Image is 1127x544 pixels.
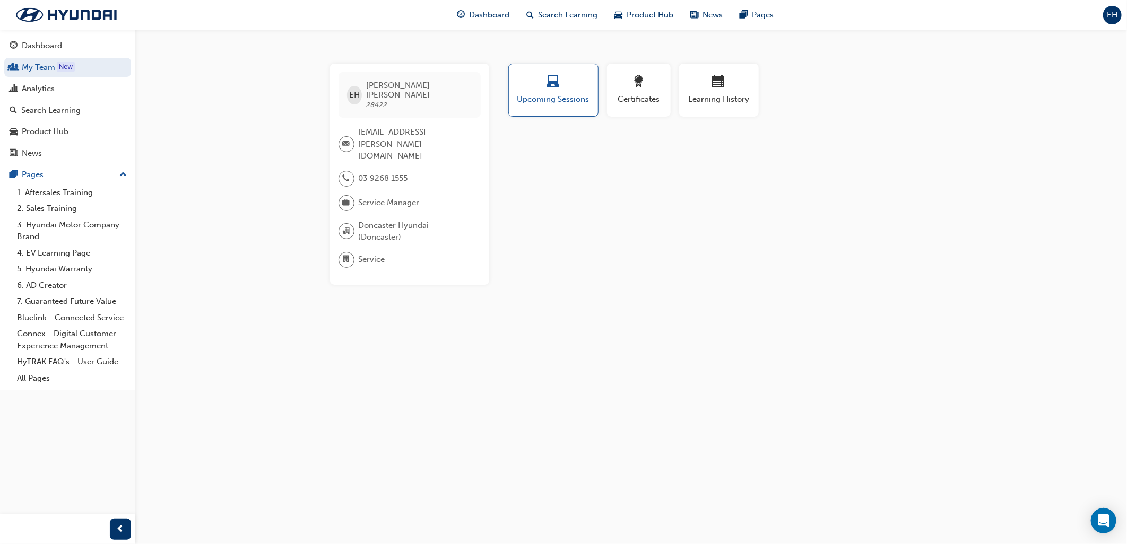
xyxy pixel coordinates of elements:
[13,217,131,245] a: 3. Hyundai Motor Company Brand
[13,293,131,310] a: 7. Guaranteed Future Value
[614,8,622,22] span: car-icon
[13,310,131,326] a: Bluelink - Connected Service
[752,9,774,21] span: Pages
[117,523,125,536] span: prev-icon
[4,122,131,142] a: Product Hub
[713,75,725,90] span: calendar-icon
[606,4,682,26] a: car-iconProduct Hub
[13,245,131,261] a: 4. EV Learning Page
[526,8,534,22] span: search-icon
[632,75,645,90] span: award-icon
[469,9,509,21] span: Dashboard
[343,196,350,210] span: briefcase-icon
[349,89,360,101] span: EH
[1091,508,1116,533] div: Open Intercom Messenger
[22,40,62,52] div: Dashboard
[13,185,131,201] a: 1. Aftersales Training
[627,9,673,21] span: Product Hub
[10,149,18,159] span: news-icon
[13,354,131,370] a: HyTRAK FAQ's - User Guide
[4,144,131,163] a: News
[4,36,131,56] a: Dashboard
[1107,9,1118,21] span: EH
[4,79,131,99] a: Analytics
[615,93,663,106] span: Certificates
[10,170,18,180] span: pages-icon
[13,326,131,354] a: Connex - Digital Customer Experience Management
[740,8,748,22] span: pages-icon
[13,261,131,277] a: 5. Hyundai Warranty
[22,83,55,95] div: Analytics
[538,9,597,21] span: Search Learning
[359,126,472,162] span: [EMAIL_ADDRESS][PERSON_NAME][DOMAIN_NAME]
[10,127,18,137] span: car-icon
[679,64,759,117] button: Learning History
[343,224,350,238] span: organisation-icon
[10,84,18,94] span: chart-icon
[10,41,18,51] span: guage-icon
[359,197,420,209] span: Service Manager
[4,165,131,185] button: Pages
[690,8,698,22] span: news-icon
[359,220,472,243] span: Doncaster Hyundai (Doncaster)
[547,75,560,90] span: laptop-icon
[517,93,590,106] span: Upcoming Sessions
[13,277,131,294] a: 6. AD Creator
[10,63,18,73] span: people-icon
[703,9,723,21] span: News
[366,81,472,100] span: [PERSON_NAME] [PERSON_NAME]
[682,4,731,26] a: news-iconNews
[359,253,385,266] span: Service
[343,137,350,151] span: email-icon
[359,172,408,185] span: 03 9268 1555
[5,4,127,26] img: Trak
[518,4,606,26] a: search-iconSearch Learning
[607,64,671,117] button: Certificates
[1103,6,1122,24] button: EH
[13,370,131,387] a: All Pages
[10,106,17,116] span: search-icon
[119,168,127,182] span: up-icon
[343,253,350,267] span: department-icon
[448,4,518,26] a: guage-iconDashboard
[457,8,465,22] span: guage-icon
[508,64,599,117] button: Upcoming Sessions
[22,147,42,160] div: News
[57,62,75,72] div: Tooltip anchor
[22,126,68,138] div: Product Hub
[343,172,350,186] span: phone-icon
[21,104,81,117] div: Search Learning
[687,93,751,106] span: Learning History
[13,200,131,217] a: 2. Sales Training
[731,4,782,26] a: pages-iconPages
[4,58,131,77] a: My Team
[22,169,44,181] div: Pages
[366,100,387,109] span: 28422
[4,101,131,120] a: Search Learning
[4,34,131,165] button: DashboardMy TeamAnalyticsSearch LearningProduct HubNews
